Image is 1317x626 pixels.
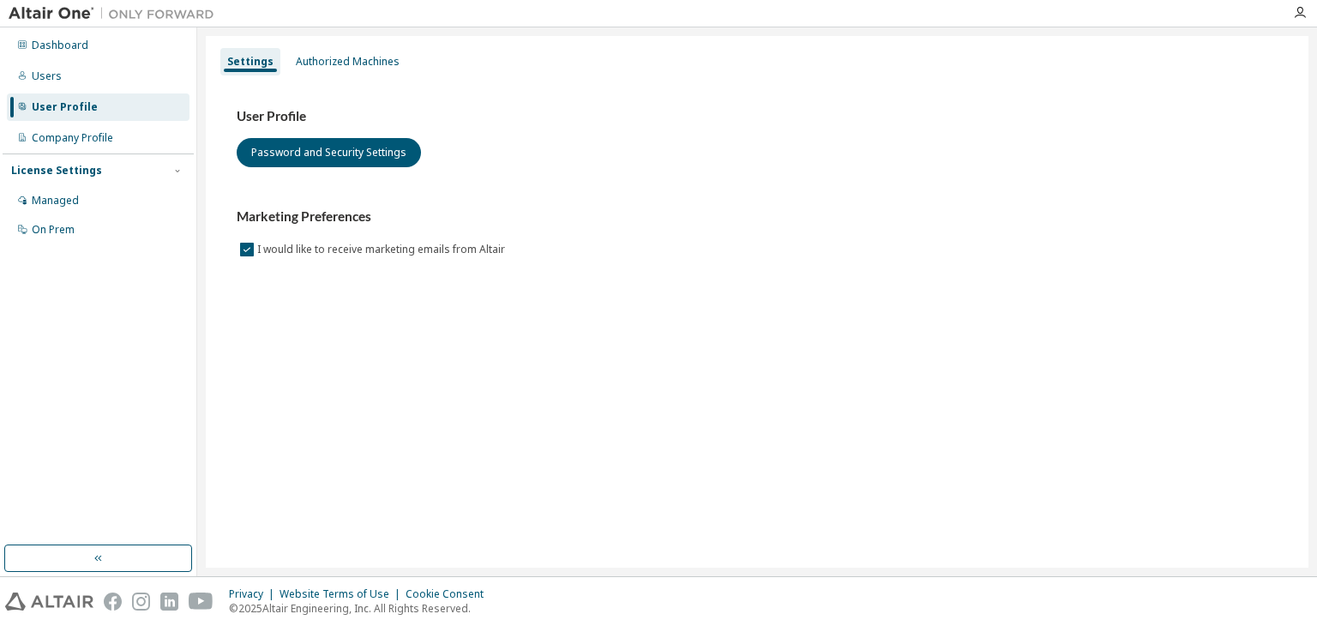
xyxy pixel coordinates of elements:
[237,138,421,167] button: Password and Security Settings
[406,587,494,601] div: Cookie Consent
[296,55,400,69] div: Authorized Machines
[104,593,122,611] img: facebook.svg
[32,131,113,145] div: Company Profile
[11,164,102,178] div: License Settings
[227,55,274,69] div: Settings
[280,587,406,601] div: Website Terms of Use
[132,593,150,611] img: instagram.svg
[237,108,1278,125] h3: User Profile
[5,593,93,611] img: altair_logo.svg
[237,208,1278,226] h3: Marketing Preferences
[229,587,280,601] div: Privacy
[32,39,88,52] div: Dashboard
[32,223,75,237] div: On Prem
[160,593,178,611] img: linkedin.svg
[189,593,213,611] img: youtube.svg
[257,239,508,260] label: I would like to receive marketing emails from Altair
[32,194,79,208] div: Managed
[229,601,494,616] p: © 2025 Altair Engineering, Inc. All Rights Reserved.
[9,5,223,22] img: Altair One
[32,100,98,114] div: User Profile
[32,69,62,83] div: Users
